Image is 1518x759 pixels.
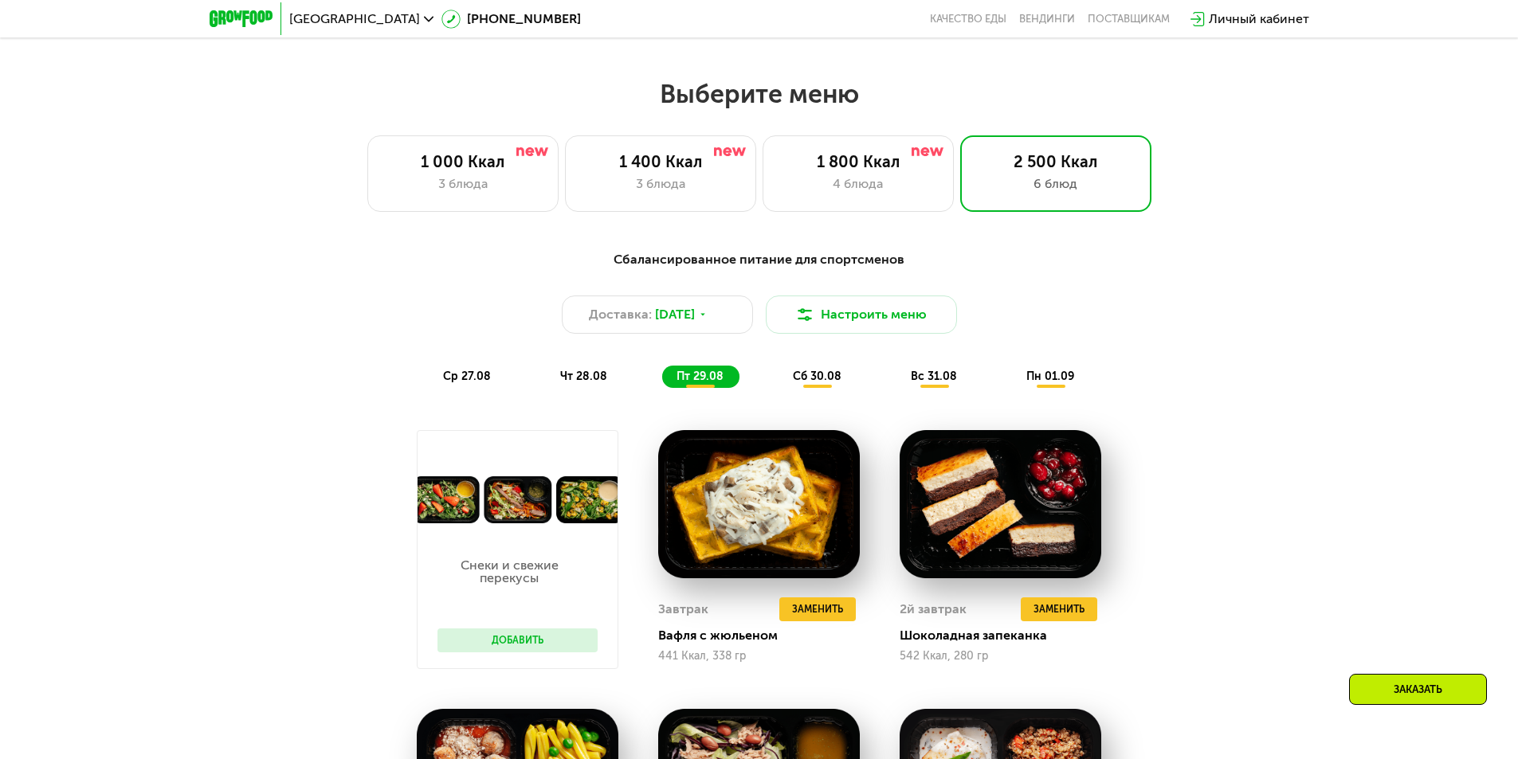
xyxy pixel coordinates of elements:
[437,628,598,652] button: Добавить
[51,78,1467,110] h2: Выберите меню
[779,597,856,621] button: Заменить
[792,601,843,617] span: Заменить
[779,152,937,171] div: 1 800 Ккал
[1034,601,1085,617] span: Заменить
[766,295,957,334] button: Настроить меню
[900,597,967,621] div: 2й завтрак
[441,10,581,29] a: [PHONE_NUMBER]
[1209,10,1309,29] div: Личный кабинет
[1349,674,1487,705] div: Заказать
[1019,13,1075,25] a: Вендинги
[560,370,607,383] span: чт 28.08
[288,250,1231,270] div: Сбалансированное питание для спортсменов
[384,174,542,194] div: 3 блюда
[793,370,841,383] span: сб 30.08
[655,305,695,324] span: [DATE]
[930,13,1006,25] a: Качество еды
[900,650,1101,663] div: 542 Ккал, 280 гр
[658,628,873,644] div: Вафля с жюльеном
[582,174,739,194] div: 3 блюда
[977,174,1135,194] div: 6 блюд
[977,152,1135,171] div: 2 500 Ккал
[582,152,739,171] div: 1 400 Ккал
[658,650,860,663] div: 441 Ккал, 338 гр
[384,152,542,171] div: 1 000 Ккал
[677,370,724,383] span: пт 29.08
[1021,597,1097,621] button: Заменить
[1088,13,1170,25] div: поставщикам
[1026,370,1074,383] span: пн 01.09
[779,174,937,194] div: 4 блюда
[589,305,652,324] span: Доставка:
[289,13,420,25] span: [GEOGRAPHIC_DATA]
[658,597,708,621] div: Завтрак
[443,370,491,383] span: ср 27.08
[911,370,957,383] span: вс 31.08
[437,559,582,585] p: Снеки и свежие перекусы
[900,628,1114,644] div: Шоколадная запеканка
